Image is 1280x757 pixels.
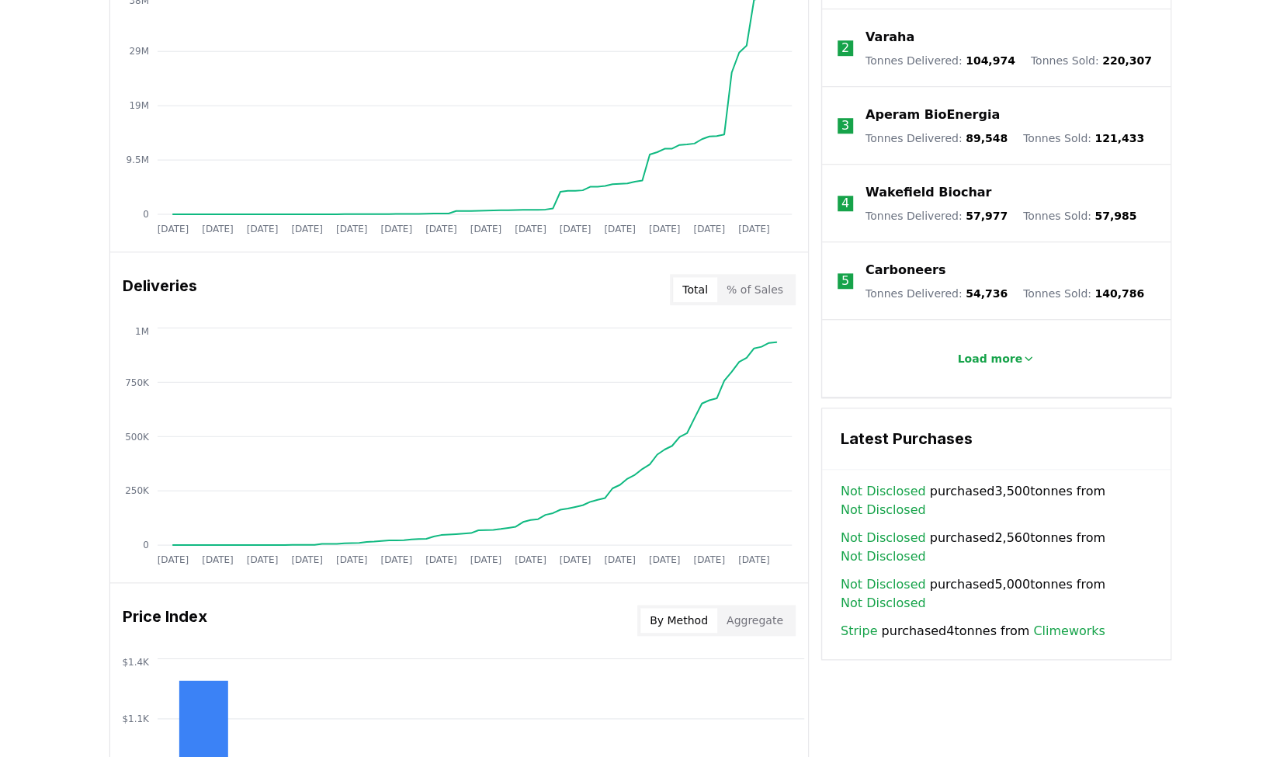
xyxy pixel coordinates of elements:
[841,529,1152,566] span: purchased 2,560 tonnes from
[717,608,793,633] button: Aggregate
[841,39,849,57] p: 2
[865,106,1000,124] a: Aperam BioEnergia
[380,554,412,564] tspan: [DATE]
[125,377,150,387] tspan: 750K
[291,223,323,234] tspan: [DATE]
[1023,130,1144,146] p: Tonnes Sold :
[966,132,1008,144] span: 89,548
[841,529,926,547] a: Not Disclosed
[957,351,1022,366] p: Load more
[470,223,501,234] tspan: [DATE]
[841,427,1152,450] h3: Latest Purchases
[649,223,681,234] tspan: [DATE]
[380,223,412,234] tspan: [DATE]
[738,554,770,564] tspan: [DATE]
[125,431,150,442] tspan: 500K
[515,223,546,234] tspan: [DATE]
[126,155,148,165] tspan: 9.5M
[1094,287,1144,300] span: 140,786
[738,223,770,234] tspan: [DATE]
[291,554,323,564] tspan: [DATE]
[1033,622,1105,641] a: Climeworks
[865,183,991,202] a: Wakefield Biochar
[1094,210,1136,222] span: 57,985
[157,554,189,564] tspan: [DATE]
[841,482,926,501] a: Not Disclosed
[1031,53,1152,68] p: Tonnes Sold :
[841,194,849,213] p: 4
[129,46,149,57] tspan: 29M
[841,116,849,135] p: 3
[841,575,926,594] a: Not Disclosed
[129,100,149,111] tspan: 19M
[966,54,1015,67] span: 104,974
[604,554,636,564] tspan: [DATE]
[122,656,150,667] tspan: $1.4K
[673,277,717,302] button: Total
[966,210,1008,222] span: 57,977
[865,28,914,47] a: Varaha
[693,223,725,234] tspan: [DATE]
[945,343,1047,374] button: Load more
[559,554,591,564] tspan: [DATE]
[693,554,725,564] tspan: [DATE]
[134,325,148,336] tspan: 1M
[865,53,1015,68] p: Tonnes Delivered :
[717,277,793,302] button: % of Sales
[202,223,234,234] tspan: [DATE]
[425,554,457,564] tspan: [DATE]
[649,554,681,564] tspan: [DATE]
[122,714,150,724] tspan: $1.1K
[336,223,368,234] tspan: [DATE]
[841,622,1105,641] span: purchased 4 tonnes from
[246,554,278,564] tspan: [DATE]
[841,594,926,613] a: Not Disclosed
[966,287,1008,300] span: 54,736
[425,223,457,234] tspan: [DATE]
[841,272,849,290] p: 5
[841,547,926,566] a: Not Disclosed
[841,482,1152,519] span: purchased 3,500 tonnes from
[336,554,368,564] tspan: [DATE]
[515,554,546,564] tspan: [DATE]
[841,501,926,519] a: Not Disclosed
[865,286,1008,301] p: Tonnes Delivered :
[123,605,207,636] h3: Price Index
[157,223,189,234] tspan: [DATE]
[143,540,149,550] tspan: 0
[1023,286,1144,301] p: Tonnes Sold :
[246,223,278,234] tspan: [DATE]
[865,130,1008,146] p: Tonnes Delivered :
[841,622,877,641] a: Stripe
[841,575,1152,613] span: purchased 5,000 tonnes from
[1102,54,1152,67] span: 220,307
[1094,132,1144,144] span: 121,433
[470,554,501,564] tspan: [DATE]
[865,208,1008,224] p: Tonnes Delivered :
[604,223,636,234] tspan: [DATE]
[202,554,234,564] tspan: [DATE]
[559,223,591,234] tspan: [DATE]
[640,608,717,633] button: By Method
[143,209,149,220] tspan: 0
[123,274,197,305] h3: Deliveries
[1023,208,1136,224] p: Tonnes Sold :
[865,261,945,280] a: Carboneers
[125,485,150,496] tspan: 250K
